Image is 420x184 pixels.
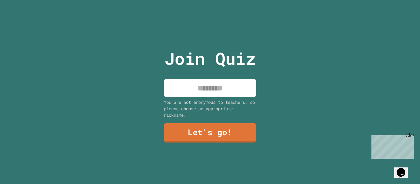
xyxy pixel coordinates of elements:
div: Chat with us now!Close [2,2,42,39]
iframe: chat widget [369,133,414,159]
iframe: chat widget [394,159,414,178]
div: You are not anonymous to teachers, so please choose an appropriate nickname. [164,99,256,118]
p: Join Quiz [164,46,256,71]
a: Let's go! [164,123,256,143]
